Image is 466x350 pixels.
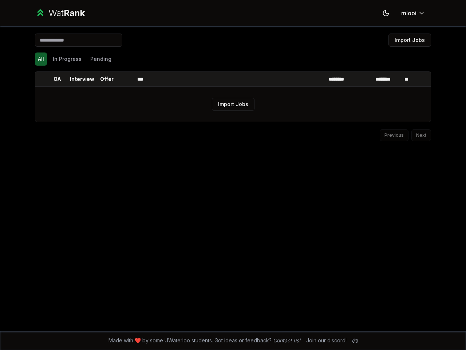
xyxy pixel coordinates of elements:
[100,75,114,83] p: Offer
[54,75,61,83] p: OA
[64,8,85,18] span: Rank
[70,75,94,83] p: Interview
[48,7,85,19] div: Wat
[35,52,47,66] button: All
[212,98,254,111] button: Import Jobs
[306,337,347,344] div: Join our discord!
[108,337,300,344] span: Made with ❤️ by some UWaterloo students. Got ideas or feedback?
[87,52,114,66] button: Pending
[273,337,300,343] a: Contact us!
[395,7,431,20] button: mlooi
[50,52,84,66] button: In Progress
[401,9,416,17] span: mlooi
[388,34,431,47] button: Import Jobs
[35,7,85,19] a: WatRank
